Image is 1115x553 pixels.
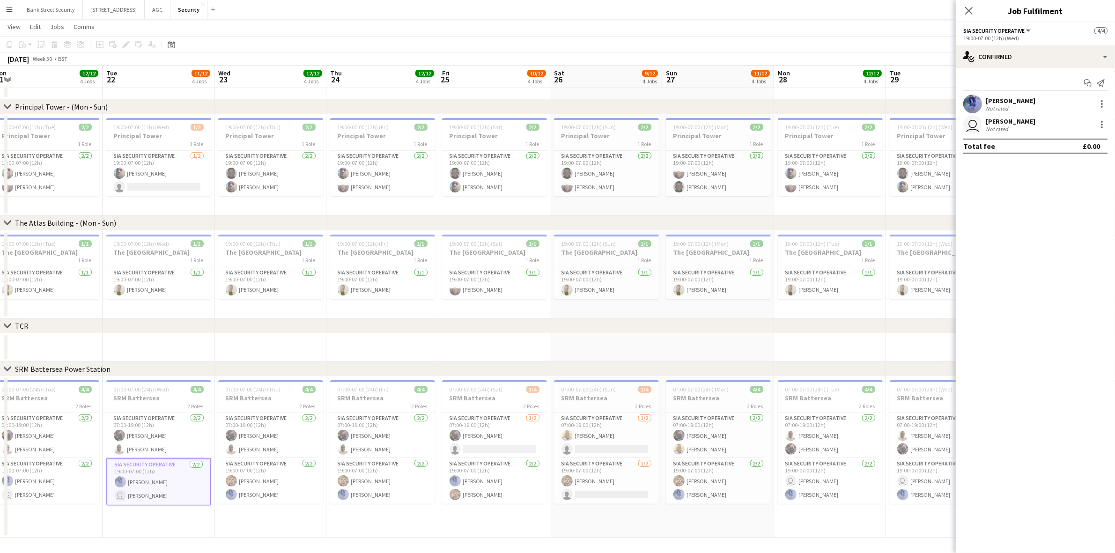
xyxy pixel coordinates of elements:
span: 26 [553,74,564,85]
div: 19:00-07:00 (12h) (Wed) [963,35,1108,42]
div: 19:00-07:00 (12h) (Sun)1/1The [GEOGRAPHIC_DATA]1 RoleSIA Security Operative1/119:00-07:00 (12h)[P... [554,235,659,299]
span: 1/1 [750,240,763,247]
div: Confirmed [956,45,1115,68]
button: SIA Security Operative [963,27,1032,34]
span: 2/2 [750,124,763,131]
span: 1 Role [414,257,428,264]
span: 1/2 [191,124,204,131]
app-job-card: 19:00-07:00 (12h) (Thu)1/1The [GEOGRAPHIC_DATA]1 RoleSIA Security Operative1/119:00-07:00 (12h)[P... [218,235,323,299]
h3: The [GEOGRAPHIC_DATA] [554,248,659,257]
span: 19:00-07:00 (12h) (Sun) [561,240,616,247]
app-job-card: 19:00-07:00 (12h) (Wed)2/2Principal Tower1 RoleSIA Security Operative2/219:00-07:00 (12h)[PERSON_... [890,118,995,196]
h3: SRM Battersea [666,394,771,402]
span: 4/4 [79,386,92,393]
app-card-role: SIA Security Operative2/219:00-07:00 (12h)[PERSON_NAME][PERSON_NAME] [218,458,323,504]
app-card-role: SIA Security Operative2/219:00-07:00 (12h)[PERSON_NAME][PERSON_NAME] [666,151,771,196]
div: 4 Jobs [192,78,210,85]
span: 10/12 [527,70,546,77]
h3: SRM Battersea [106,394,211,402]
div: 19:00-07:00 (12h) (Tue)2/2Principal Tower1 RoleSIA Security Operative2/219:00-07:00 (12h)[PERSON_... [778,118,883,196]
span: 1 Role [78,140,92,147]
app-card-role: SIA Security Operative2/219:00-07:00 (12h)[PERSON_NAME][PERSON_NAME] [330,151,435,196]
button: Bank Street Security [19,0,83,19]
span: 2 Roles [188,403,204,410]
app-card-role: SIA Security Operative2/219:00-07:00 (12h)[PERSON_NAME][PERSON_NAME] [442,458,547,504]
app-card-role: SIA Security Operative2/219:00-07:00 (12h) [PERSON_NAME][PERSON_NAME] [778,458,883,504]
app-card-role: SIA Security Operative2/219:00-07:00 (12h) [PERSON_NAME][PERSON_NAME] [890,458,995,504]
div: 19:00-07:00 (12h) (Wed)1/1The [GEOGRAPHIC_DATA]1 RoleSIA Security Operative1/119:00-07:00 (12h)[P... [106,235,211,299]
span: 07:00-07:00 (24h) (Fri) [338,386,389,393]
div: TCR [15,321,29,331]
app-job-card: 19:00-07:00 (12h) (Fri)2/2Principal Tower1 RoleSIA Security Operative2/219:00-07:00 (12h)[PERSON_... [330,118,435,196]
h3: Principal Tower [890,132,995,140]
div: 19:00-07:00 (12h) (Sun)2/2Principal Tower1 RoleSIA Security Operative2/219:00-07:00 (12h)[PERSON_... [554,118,659,196]
div: 4 Jobs [752,78,769,85]
div: 4 Jobs [304,78,322,85]
app-job-card: 07:00-07:00 (24h) (Tue)4/4SRM Battersea2 RolesSIA Security Operative2/207:00-19:00 (12h)[PERSON_N... [778,380,883,504]
div: BST [58,55,67,62]
span: 1 Role [302,257,316,264]
h3: Principal Tower [554,132,659,140]
span: 19:00-07:00 (12h) (Sat) [450,124,503,131]
div: 19:00-07:00 (12h) (Mon)2/2Principal Tower1 RoleSIA Security Operative2/219:00-07:00 (12h)[PERSON_... [666,118,771,196]
div: [PERSON_NAME] [986,117,1035,125]
span: 19:00-07:00 (12h) (Thu) [226,124,281,131]
app-job-card: 19:00-07:00 (12h) (Wed)1/2Principal Tower1 RoleSIA Security Operative1/219:00-07:00 (12h)[PERSON_... [106,118,211,196]
span: 4/4 [862,386,875,393]
span: 1 Role [750,140,763,147]
app-job-card: 07:00-07:00 (24h) (Mon)4/4SRM Battersea2 RolesSIA Security Operative2/207:00-19:00 (12h)[PERSON_N... [666,380,771,504]
span: 2 Roles [76,403,92,410]
span: 1 Role [526,140,539,147]
h3: The [GEOGRAPHIC_DATA] [666,248,771,257]
span: Week 30 [31,55,54,62]
app-job-card: 07:00-07:00 (24h) (Wed)4/4SRM Battersea2 RolesSIA Security Operative2/207:00-19:00 (12h)[PERSON_N... [106,380,211,506]
app-card-role: SIA Security Operative1/119:00-07:00 (12h)[PERSON_NAME] [554,267,659,299]
span: 2/2 [638,124,651,131]
div: 07:00-07:00 (24h) (Wed)4/4SRM Battersea2 RolesSIA Security Operative2/207:00-19:00 (12h)[PERSON_N... [890,380,995,504]
h3: SRM Battersea [330,394,435,402]
div: 19:00-07:00 (12h) (Tue)1/1The [GEOGRAPHIC_DATA]1 RoleSIA Security Operative1/119:00-07:00 (12h)[P... [778,235,883,299]
a: View [4,21,24,33]
div: 4 Jobs [80,78,98,85]
button: [STREET_ADDRESS] [83,0,145,19]
div: 19:00-07:00 (12h) (Sat)1/1The [GEOGRAPHIC_DATA]1 RoleSIA Security Operative1/119:00-07:00 (12h)[P... [442,235,547,299]
span: 19:00-07:00 (12h) (Wed) [897,240,953,247]
span: 19:00-07:00 (12h) (Tue) [785,240,840,247]
app-card-role: SIA Security Operative1/119:00-07:00 (12h)[PERSON_NAME] [666,267,771,299]
span: 19:00-07:00 (12h) (Sat) [450,240,503,247]
h3: Principal Tower [330,132,435,140]
span: Comms [74,22,95,31]
span: 4/4 [750,386,763,393]
div: Not rated [986,105,1010,112]
span: 2 Roles [412,403,428,410]
div: 4 Jobs [864,78,881,85]
span: 19:00-07:00 (12h) (Thu) [226,240,281,247]
span: Wed [218,69,230,77]
app-card-role: SIA Security Operative2/207:00-19:00 (12h)[PERSON_NAME][PERSON_NAME] [890,413,995,458]
span: 2 Roles [859,403,875,410]
span: Jobs [50,22,64,31]
span: 2/2 [862,124,875,131]
app-card-role: SIA Security Operative2/219:00-07:00 (12h)[PERSON_NAME][PERSON_NAME] [778,151,883,196]
app-job-card: 07:00-07:00 (24h) (Sun)2/4SRM Battersea2 RolesSIA Security Operative1/207:00-19:00 (12h)[PERSON_N... [554,380,659,504]
span: 1/1 [303,240,316,247]
div: 19:00-07:00 (12h) (Wed)1/1The [GEOGRAPHIC_DATA]1 RoleSIA Security Operative1/119:00-07:00 (12h)[P... [890,235,995,299]
span: Mon [778,69,790,77]
app-card-role: SIA Security Operative2/207:00-19:00 (12h)[PERSON_NAME][PERSON_NAME] [218,413,323,458]
span: Edit [30,22,41,31]
div: 19:00-07:00 (12h) (Mon)1/1The [GEOGRAPHIC_DATA]1 RoleSIA Security Operative1/119:00-07:00 (12h)[P... [666,235,771,299]
h3: The [GEOGRAPHIC_DATA] [218,248,323,257]
span: 19:00-07:00 (12h) (Tue) [2,240,56,247]
app-card-role: SIA Security Operative1/219:00-07:00 (12h)[PERSON_NAME] [106,151,211,196]
span: 19:00-07:00 (12h) (Fri) [338,124,389,131]
div: 4 Jobs [642,78,657,85]
span: 07:00-07:00 (24h) (Thu) [226,386,281,393]
span: 1 Role [190,140,204,147]
span: 19:00-07:00 (12h) (Sun) [561,124,616,131]
span: Thu [330,69,342,77]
